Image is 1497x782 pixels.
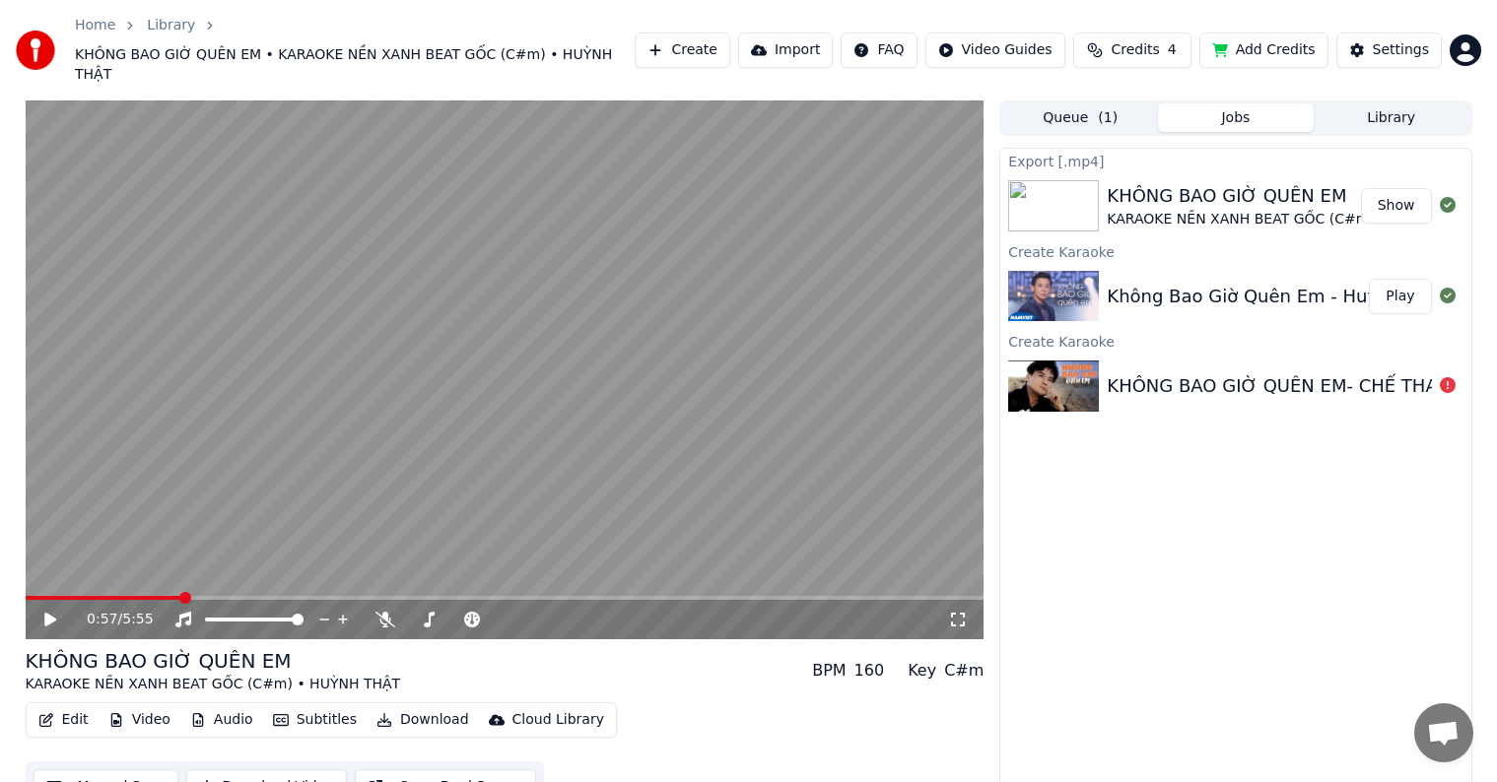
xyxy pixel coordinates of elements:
a: Library [147,16,195,35]
div: Settings [1373,40,1429,60]
button: Queue [1002,103,1158,132]
button: Video [101,706,178,734]
div: Create Karaoke [1000,239,1470,263]
button: Play [1369,279,1431,314]
div: Key [908,659,936,683]
button: Jobs [1158,103,1314,132]
button: Import [738,33,833,68]
button: Audio [182,706,261,734]
div: Không Bao Giờ Quên Em - Huỳnh Thật [1107,283,1446,310]
button: FAQ [841,33,917,68]
span: 0:57 [87,610,117,629]
div: KHÔNG BAO GIỜ QUÊN EM [26,647,401,675]
button: Create [635,33,730,68]
img: youka [16,31,55,70]
span: 5:55 [122,610,153,629]
div: Export [.mp4] [1000,149,1470,172]
div: C#m [944,659,984,683]
button: Edit [31,706,97,734]
span: Credits [1111,40,1159,60]
button: Library [1314,103,1469,132]
div: Open chat [1414,703,1473,762]
nav: breadcrumb [75,16,635,85]
button: Settings [1336,33,1442,68]
button: Video Guides [925,33,1065,68]
a: Home [75,16,115,35]
button: Credits4 [1073,33,1191,68]
div: 160 [854,659,885,683]
div: BPM [812,659,846,683]
span: 4 [1168,40,1177,60]
div: Cloud Library [512,710,604,730]
div: KARAOKE NỀN XANH BEAT GỐC (C#m) • HUỲNH THẬT [26,675,401,694]
div: KHÔNG BAO GIỜ QUÊN EM [1107,182,1482,210]
button: Add Credits [1199,33,1328,68]
button: Show [1361,188,1432,224]
button: Subtitles [265,706,365,734]
div: KARAOKE NỀN XANH BEAT GỐC (C#m) • HUỲNH THẬT [1107,210,1482,229]
button: Download [369,706,477,734]
div: Create Karaoke [1000,329,1470,353]
span: KHÔNG BAO GIỜ QUÊN EM • KARAOKE NỀN XANH BEAT GỐC (C#m) • HUỲNH THẬT [75,45,635,85]
div: / [87,610,134,629]
div: KHÔNG BAO GIỜ QUÊN EM- CHẾ THANH [1107,372,1463,400]
span: ( 1 ) [1098,108,1118,128]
